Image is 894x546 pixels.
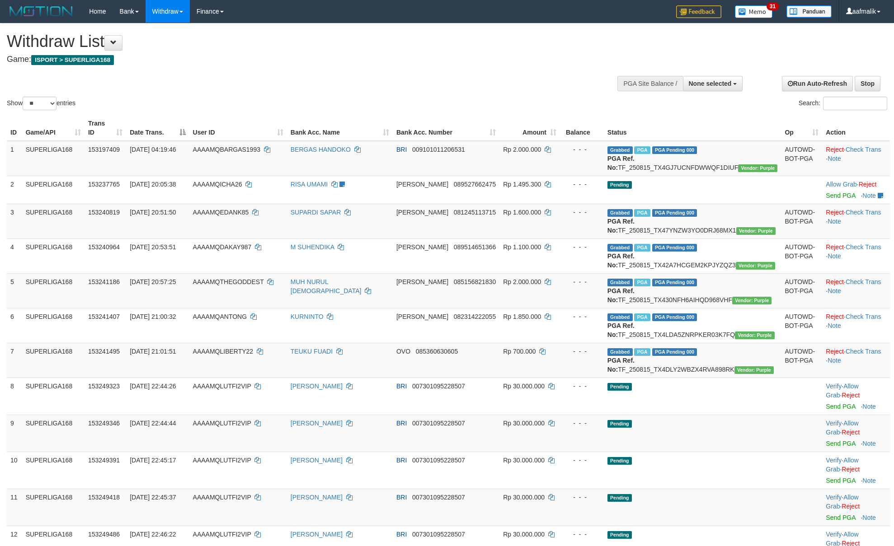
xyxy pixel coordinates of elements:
[7,55,587,64] h4: Game:
[291,181,328,188] a: RISA UMAMI
[412,531,465,538] span: Copy 007301095228507 to clipboard
[7,5,75,18] img: MOTION_logo.png
[822,415,890,452] td: · ·
[22,489,85,526] td: SUPERLIGA168
[454,181,496,188] span: Copy 089527662475 to clipboard
[607,155,635,171] b: PGA Ref. No:
[291,383,343,390] a: [PERSON_NAME]
[828,218,841,225] a: Note
[22,308,85,343] td: SUPERLIGA168
[287,115,393,141] th: Bank Acc. Name: activate to sort column ascending
[291,531,343,538] a: [PERSON_NAME]
[454,278,496,285] span: Copy 085156821830 to clipboard
[617,76,682,91] div: PGA Site Balance /
[412,457,465,464] span: Copy 007301095228507 to clipboard
[130,420,176,427] span: [DATE] 22:44:44
[564,493,600,502] div: - - -
[130,181,176,188] span: [DATE] 20:05:38
[826,383,842,390] a: Verify
[564,180,600,189] div: - - -
[607,531,632,539] span: Pending
[499,115,560,141] th: Amount: activate to sort column ascending
[22,273,85,308] td: SUPERLIGA168
[503,313,541,320] span: Rp 1.850.000
[846,313,881,320] a: Check Trans
[564,277,600,286] div: - - -
[826,494,858,510] span: ·
[130,531,176,538] span: [DATE] 22:46:22
[396,146,407,153] span: BRI
[22,378,85,415] td: SUPERLIGA168
[652,146,697,154] span: PGA Pending
[7,115,22,141] th: ID
[822,115,890,141] th: Action
[503,209,541,216] span: Rp 1.600.000
[503,181,541,188] span: Rp 1.495.300
[822,238,890,273] td: · ·
[781,115,822,141] th: Op: activate to sort column ascending
[88,313,120,320] span: 153241407
[130,243,176,251] span: [DATE] 20:53:51
[291,348,333,355] a: TEUKU FUADI
[396,313,448,320] span: [PERSON_NAME]
[822,141,890,176] td: · ·
[22,343,85,378] td: SUPERLIGA168
[846,146,881,153] a: Check Trans
[564,347,600,356] div: - - -
[193,531,251,538] span: AAAAMQLUTFI2VIP
[634,209,650,217] span: Marked by aafheankoy
[85,115,126,141] th: Trans ID: activate to sort column ascending
[634,279,650,286] span: Marked by aafheankoy
[842,466,860,473] a: Reject
[88,494,120,501] span: 153249418
[859,181,877,188] a: Reject
[607,218,635,234] b: PGA Ref. No:
[828,155,841,162] a: Note
[826,278,844,285] a: Reject
[22,204,85,238] td: SUPERLIGA168
[842,503,860,510] a: Reject
[22,115,85,141] th: Game/API: activate to sort column ascending
[604,238,781,273] td: TF_250815_TX42A7HCGEM2KPJYZQZ3
[396,494,407,501] span: BRI
[652,244,697,252] span: PGA Pending
[826,457,858,473] a: Allow Grab
[396,209,448,216] span: [PERSON_NAME]
[862,192,876,199] a: Note
[826,403,855,410] a: Send PGA
[822,452,890,489] td: · ·
[130,383,176,390] span: [DATE] 22:44:26
[826,383,858,399] span: ·
[826,181,856,188] a: Allow Grab
[291,278,362,294] a: MUH NURUL [DEMOGRAPHIC_DATA]
[822,308,890,343] td: · ·
[396,420,407,427] span: BRI
[130,278,176,285] span: [DATE] 20:57:25
[7,176,22,204] td: 2
[634,348,650,356] span: Marked by aafsoycanthlai
[846,243,881,251] a: Check Trans
[22,415,85,452] td: SUPERLIGA168
[193,209,249,216] span: AAAAMQEDANK85
[503,243,541,251] span: Rp 1.100.000
[564,530,600,539] div: - - -
[88,457,120,464] span: 153249391
[862,477,876,484] a: Note
[822,343,890,378] td: · ·
[396,531,407,538] span: BRI
[826,440,855,447] a: Send PGA
[7,452,22,489] td: 10
[634,244,650,252] span: Marked by aafheankoy
[846,209,881,216] a: Check Trans
[564,382,600,391] div: - - -
[291,209,341,216] a: SUPARDI SAPAR
[607,322,635,338] b: PGA Ref. No:
[503,348,536,355] span: Rp 700.000
[846,278,881,285] a: Check Trans
[412,146,465,153] span: Copy 009101011206531 to clipboard
[503,383,545,390] span: Rp 30.000.000
[291,494,343,501] a: [PERSON_NAME]
[826,477,855,484] a: Send PGA
[607,457,632,465] span: Pending
[7,97,75,110] label: Show entries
